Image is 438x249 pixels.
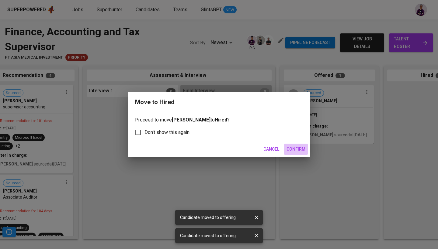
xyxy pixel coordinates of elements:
div: Move to Hired [135,98,175,107]
span: Cancel [263,145,279,153]
span: Confirm [287,145,305,153]
b: Hired [215,117,227,123]
p: Proceed to move to ? [135,116,303,124]
button: Confirm [284,144,308,155]
b: [PERSON_NAME] [172,117,210,123]
div: Candidate moved to offering. [180,212,237,223]
span: Don't show this again [144,129,189,136]
button: Cancel [261,144,282,155]
div: Candidate moved to offering. [180,230,237,241]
